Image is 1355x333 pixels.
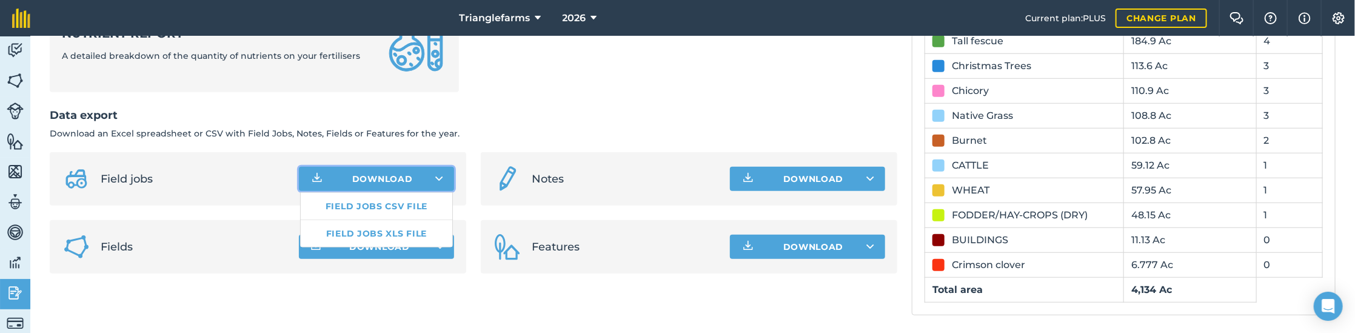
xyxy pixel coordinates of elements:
[1256,78,1322,103] td: 3
[952,34,1003,49] div: Tall fescue
[532,170,720,187] span: Notes
[952,158,989,173] div: CATTLE
[1124,178,1257,203] td: 57.95 Ac
[1299,11,1311,25] img: svg+xml;base64,PHN2ZyB4bWxucz0iaHR0cDovL3d3dy53My5vcmcvMjAwMC9zdmciIHdpZHRoPSIxNyIgaGVpZ2h0PSIxNy...
[1025,12,1106,25] span: Current plan : PLUS
[299,167,454,191] button: Download Field jobs CSV fileField jobs XLS file
[50,107,897,124] h2: Data export
[62,50,360,61] span: A detailed breakdown of the quantity of nutrients on your fertilisers
[101,238,289,255] span: Fields
[952,258,1025,272] div: Crimson clover
[563,11,586,25] span: 2026
[7,72,24,90] img: svg+xml;base64,PHN2ZyB4bWxucz0iaHR0cDovL3d3dy53My5vcmcvMjAwMC9zdmciIHdpZHRoPSI1NiIgaGVpZ2h0PSI2MC...
[1256,252,1322,277] td: 0
[7,193,24,211] img: svg+xml;base64,PD94bWwgdmVyc2lvbj0iMS4wIiBlbmNvZGluZz0idXRmLTgiPz4KPCEtLSBHZW5lcmF0b3I6IEFkb2JlIE...
[62,164,91,193] img: svg+xml;base64,PD94bWwgdmVyc2lvbj0iMS4wIiBlbmNvZGluZz0idXRmLTgiPz4KPCEtLSBHZW5lcmF0b3I6IEFkb2JlIE...
[1124,78,1257,103] td: 110.9 Ac
[1256,128,1322,153] td: 2
[952,233,1008,247] div: BUILDINGS
[7,284,24,302] img: svg+xml;base64,PD94bWwgdmVyc2lvbj0iMS4wIiBlbmNvZGluZz0idXRmLTgiPz4KPCEtLSBHZW5lcmF0b3I6IEFkb2JlIE...
[101,170,289,187] span: Field jobs
[7,103,24,119] img: svg+xml;base64,PD94bWwgdmVyc2lvbj0iMS4wIiBlbmNvZGluZz0idXRmLTgiPz4KPCEtLSBHZW5lcmF0b3I6IEFkb2JlIE...
[1331,12,1346,24] img: A cog icon
[301,193,452,220] a: Field jobs CSV file
[1131,284,1172,295] strong: 4,134 Ac
[932,284,983,295] strong: Total area
[7,223,24,241] img: svg+xml;base64,PD94bWwgdmVyc2lvbj0iMS4wIiBlbmNvZGluZz0idXRmLTgiPz4KPCEtLSBHZW5lcmF0b3I6IEFkb2JlIE...
[1256,203,1322,227] td: 1
[952,59,1031,73] div: Christmas Trees
[952,133,987,148] div: Burnet
[1256,103,1322,128] td: 3
[741,240,755,254] img: Download icon
[952,208,1088,223] div: FODDER/HAY-CROPS (DRY)
[310,172,324,186] img: Download icon
[1263,12,1278,24] img: A question mark icon
[741,172,755,186] img: Download icon
[493,232,522,261] img: Features icon
[1124,29,1257,53] td: 184.9 Ac
[493,164,522,193] img: svg+xml;base64,PD94bWwgdmVyc2lvbj0iMS4wIiBlbmNvZGluZz0idXRmLTgiPz4KPCEtLSBHZW5lcmF0b3I6IEFkb2JlIE...
[50,127,897,140] p: Download an Excel spreadsheet or CSV with Field Jobs, Notes, Fields or Features for the year.
[952,84,989,98] div: Chicory
[12,8,30,28] img: fieldmargin Logo
[730,235,885,259] button: Download
[1124,227,1257,252] td: 11.13 Ac
[1116,8,1207,28] a: Change plan
[62,232,91,261] img: Fields icon
[1230,12,1244,24] img: Two speech bubbles overlapping with the left bubble in the forefront
[1256,53,1322,78] td: 3
[1124,252,1257,277] td: 6.777 Ac
[1256,227,1322,252] td: 0
[1256,29,1322,53] td: 4
[1124,53,1257,78] td: 113.6 Ac
[1124,153,1257,178] td: 59.12 Ac
[532,238,720,255] span: Features
[7,163,24,181] img: svg+xml;base64,PHN2ZyB4bWxucz0iaHR0cDovL3d3dy53My5vcmcvMjAwMC9zdmciIHdpZHRoPSI1NiIgaGVpZ2h0PSI2MC...
[7,41,24,59] img: svg+xml;base64,PD94bWwgdmVyc2lvbj0iMS4wIiBlbmNvZGluZz0idXRmLTgiPz4KPCEtLSBHZW5lcmF0b3I6IEFkb2JlIE...
[7,254,24,272] img: svg+xml;base64,PD94bWwgdmVyc2lvbj0iMS4wIiBlbmNvZGluZz0idXRmLTgiPz4KPCEtLSBHZW5lcmF0b3I6IEFkb2JlIE...
[7,132,24,150] img: svg+xml;base64,PHN2ZyB4bWxucz0iaHR0cDovL3d3dy53My5vcmcvMjAwMC9zdmciIHdpZHRoPSI1NiIgaGVpZ2h0PSI2MC...
[952,109,1013,123] div: Native Grass
[301,220,452,247] a: Field jobs XLS file
[1124,103,1257,128] td: 108.8 Ac
[1256,153,1322,178] td: 1
[730,167,885,191] button: Download
[389,15,447,73] img: Nutrient report
[1256,178,1322,203] td: 1
[1124,128,1257,153] td: 102.8 Ac
[7,315,24,332] img: svg+xml;base64,PD94bWwgdmVyc2lvbj0iMS4wIiBlbmNvZGluZz0idXRmLTgiPz4KPCEtLSBHZW5lcmF0b3I6IEFkb2JlIE...
[459,11,530,25] span: Trianglefarms
[1314,292,1343,321] div: Open Intercom Messenger
[952,183,989,198] div: WHEAT
[1124,203,1257,227] td: 48.15 Ac
[299,235,454,259] button: Download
